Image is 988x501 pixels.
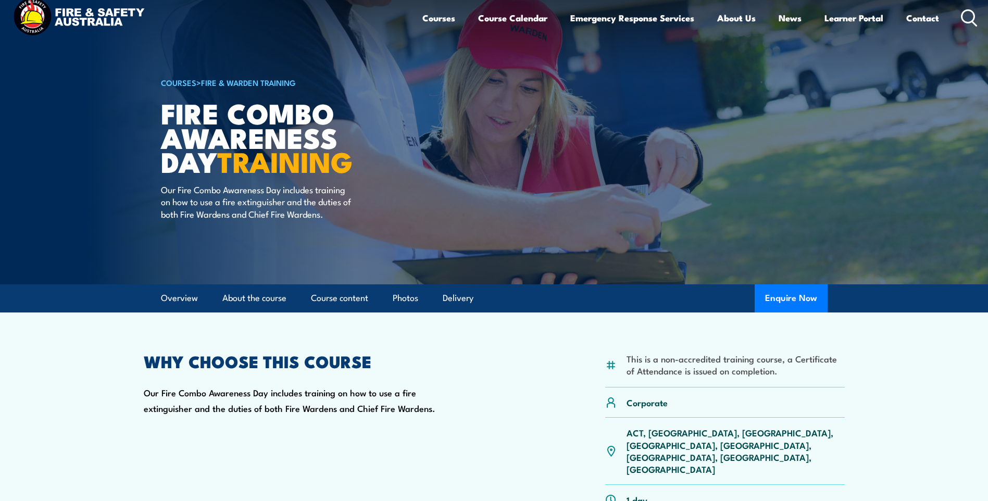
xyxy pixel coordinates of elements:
[201,77,296,88] a: Fire & Warden Training
[161,101,418,173] h1: Fire Combo Awareness Day
[755,284,828,312] button: Enquire Now
[824,4,883,32] a: Learner Portal
[161,76,418,89] h6: >
[717,4,756,32] a: About Us
[779,4,802,32] a: News
[161,183,351,220] p: Our Fire Combo Awareness Day includes training on how to use a fire extinguisher and the duties o...
[570,4,694,32] a: Emergency Response Services
[443,284,473,312] a: Delivery
[627,396,668,408] p: Corporate
[161,284,198,312] a: Overview
[627,427,845,475] p: ACT, [GEOGRAPHIC_DATA], [GEOGRAPHIC_DATA], [GEOGRAPHIC_DATA], [GEOGRAPHIC_DATA], [GEOGRAPHIC_DATA...
[422,4,455,32] a: Courses
[393,284,418,312] a: Photos
[222,284,286,312] a: About the course
[161,77,196,88] a: COURSES
[144,354,448,368] h2: WHY CHOOSE THIS COURSE
[627,353,845,377] li: This is a non-accredited training course, a Certificate of Attendance is issued on completion.
[906,4,939,32] a: Contact
[217,139,353,182] strong: TRAINING
[311,284,368,312] a: Course content
[478,4,547,32] a: Course Calendar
